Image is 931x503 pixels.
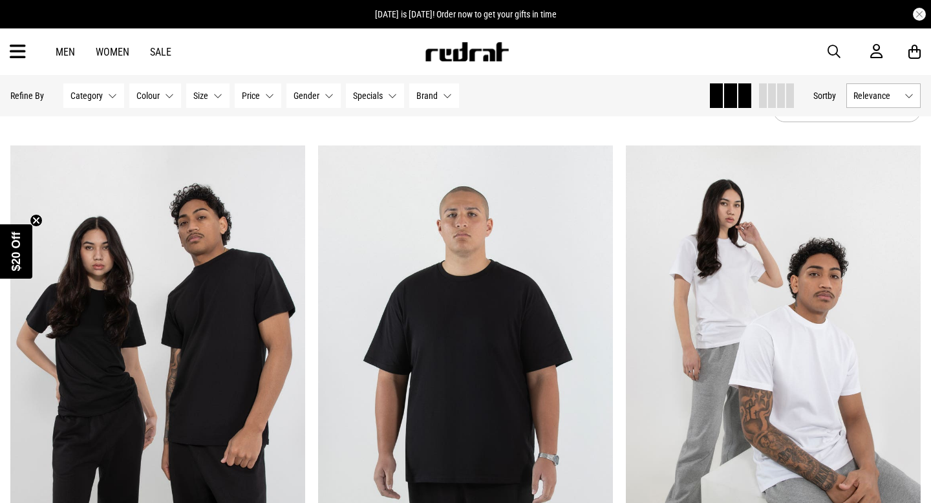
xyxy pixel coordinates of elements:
button: Price [235,83,281,108]
span: Relevance [853,91,899,101]
button: Specials [346,83,404,108]
button: Colour [129,83,181,108]
button: Gender [286,83,341,108]
span: Brand [416,91,438,101]
span: Price [242,91,260,101]
span: Category [70,91,103,101]
a: Sale [150,46,171,58]
p: Refine By [10,91,44,101]
button: Size [186,83,230,108]
button: Open LiveChat chat widget [10,5,49,44]
span: Gender [294,91,319,101]
span: Specials [353,91,383,101]
span: $20 Off [10,231,23,271]
span: Size [193,91,208,101]
button: Sortby [813,88,836,103]
a: Women [96,46,129,58]
img: Redrat logo [424,42,509,61]
button: Relevance [846,83,921,108]
button: Brand [409,83,459,108]
a: Men [56,46,75,58]
span: by [828,91,836,101]
span: [DATE] is [DATE]! Order now to get your gifts in time [375,9,557,19]
span: Colour [136,91,160,101]
button: Close teaser [30,214,43,227]
button: Category [63,83,124,108]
